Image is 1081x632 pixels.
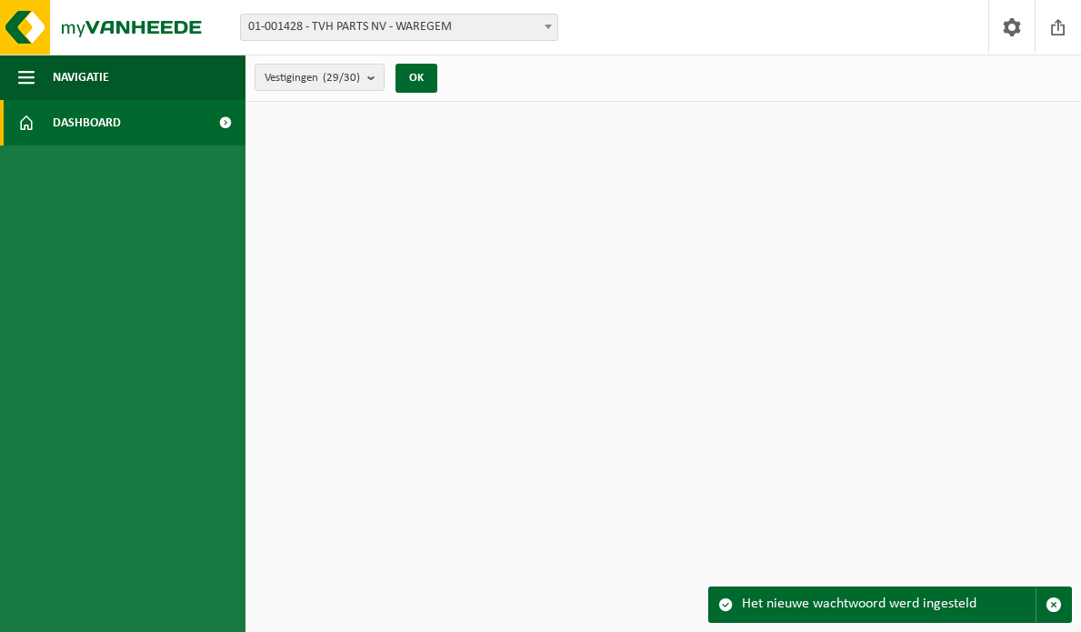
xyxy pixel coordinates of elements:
[742,587,1036,622] div: Het nieuwe wachtwoord werd ingesteld
[395,64,437,93] button: OK
[241,15,557,40] span: 01-001428 - TVH PARTS NV - WAREGEM
[265,65,360,92] span: Vestigingen
[323,72,360,84] count: (29/30)
[255,64,385,91] button: Vestigingen(29/30)
[53,55,109,100] span: Navigatie
[53,100,121,145] span: Dashboard
[240,14,558,41] span: 01-001428 - TVH PARTS NV - WAREGEM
